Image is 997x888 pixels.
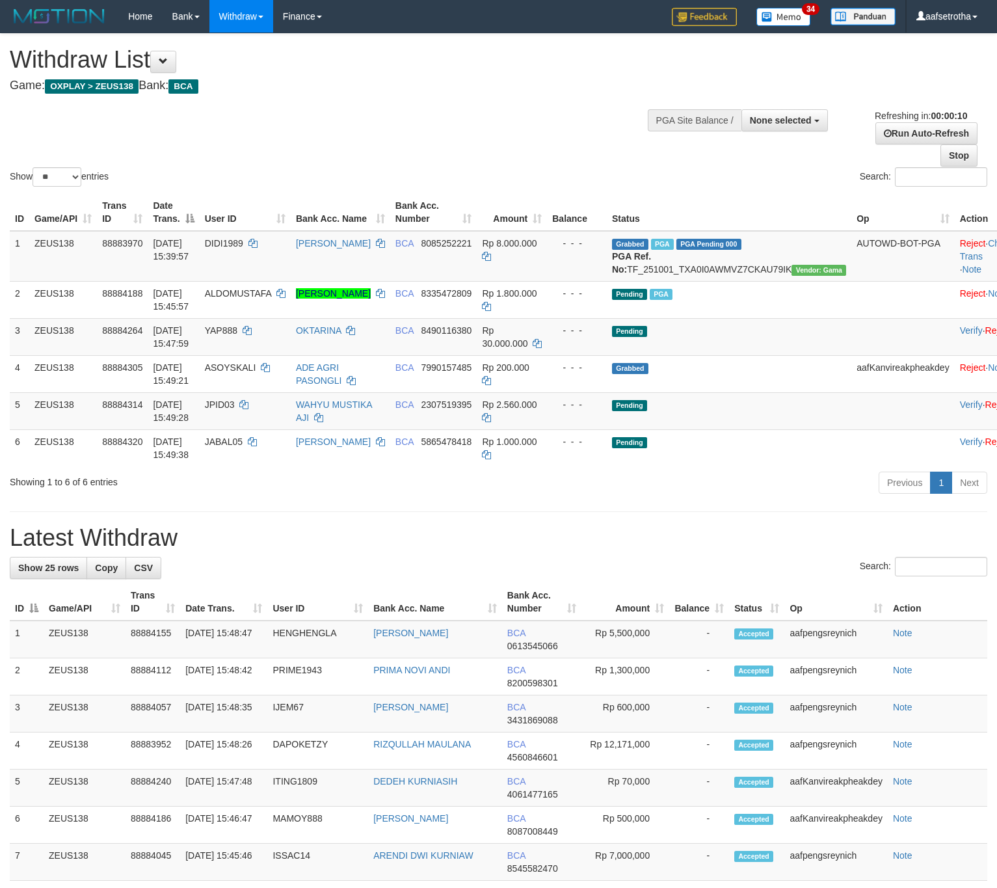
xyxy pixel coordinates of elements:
[29,194,97,231] th: Game/API: activate to sort column ascending
[507,752,558,762] span: Copy 4560846601 to clipboard
[951,472,987,494] a: Next
[507,715,558,725] span: Copy 3431869088 to clipboard
[10,525,987,551] h1: Latest Withdraw
[395,288,414,299] span: BCA
[29,318,97,355] td: ZEUS138
[29,392,97,429] td: ZEUS138
[10,429,29,466] td: 6
[669,621,729,658] td: -
[893,813,912,824] a: Note
[373,702,448,712] a: [PERSON_NAME]
[180,844,267,881] td: [DATE] 15:45:46
[373,813,448,824] a: [PERSON_NAME]
[507,665,525,675] span: BCA
[581,621,669,658] td: Rp 5,500,000
[784,621,887,658] td: aafpengsreynich
[180,807,267,844] td: [DATE] 15:46:47
[102,362,142,373] span: 88884305
[421,399,472,410] span: Copy 2307519395 to clipboard
[888,584,987,621] th: Action
[10,557,87,579] a: Show 25 rows
[669,844,729,881] td: -
[482,325,527,349] span: Rp 30.000.000
[29,231,97,282] td: ZEUS138
[784,807,887,844] td: aafKanvireakpheakdey
[669,807,729,844] td: -
[373,850,473,861] a: ARENDI DWI KURNIAW
[893,850,912,861] a: Note
[10,7,109,26] img: MOTION_logo.png
[126,695,180,733] td: 88884057
[960,238,986,249] a: Reject
[205,325,237,336] span: YAP888
[10,194,29,231] th: ID
[875,111,967,121] span: Refreshing in:
[373,739,471,749] a: RIZQULLAH MAULANA
[893,628,912,638] a: Note
[153,238,189,262] span: [DATE] 15:39:57
[669,770,729,807] td: -
[581,584,669,621] th: Amount: activate to sort column ascending
[791,265,846,276] span: Vendor URL: https://trx31.1velocity.biz
[581,695,669,733] td: Rp 600,000
[669,733,729,770] td: -
[734,666,773,677] span: Accepted
[44,844,126,881] td: ZEUS138
[893,702,912,712] a: Note
[784,658,887,695] td: aafpengsreynich
[10,392,29,429] td: 5
[267,621,368,658] td: HENGHENGLA
[296,437,371,447] a: [PERSON_NAME]
[33,167,81,187] select: Showentries
[963,264,982,275] a: Note
[831,8,896,25] img: panduan.png
[86,557,126,579] a: Copy
[10,733,44,770] td: 4
[741,109,828,131] button: None selected
[581,770,669,807] td: Rp 70,000
[296,399,372,423] a: WAHYU MUSTIKA AJI
[482,437,537,447] span: Rp 1.000.000
[102,399,142,410] span: 88884314
[507,628,525,638] span: BCA
[669,695,729,733] td: -
[507,641,558,651] span: Copy 0613545066 to clipboard
[10,355,29,392] td: 4
[148,194,199,231] th: Date Trans.: activate to sort column descending
[669,658,729,695] td: -
[200,194,291,231] th: User ID: activate to sort column ascending
[296,325,341,336] a: OKTARINA
[168,79,198,94] span: BCA
[507,863,558,874] span: Copy 8545582470 to clipboard
[756,8,811,26] img: Button%20Memo.svg
[612,437,647,448] span: Pending
[651,239,674,250] span: Marked by aafpengsreynich
[267,807,368,844] td: MAMOY888
[180,733,267,770] td: [DATE] 15:48:26
[395,437,414,447] span: BCA
[373,628,448,638] a: [PERSON_NAME]
[650,289,672,300] span: Marked by aafpengsreynich
[784,584,887,621] th: Op: activate to sort column ascending
[547,194,607,231] th: Balance
[669,584,729,621] th: Balance: activate to sort column ascending
[851,231,954,282] td: AUTOWD-BOT-PGA
[10,621,44,658] td: 1
[552,398,602,411] div: - - -
[395,325,414,336] span: BCA
[102,325,142,336] span: 88884264
[612,251,651,275] b: PGA Ref. No:
[44,621,126,658] td: ZEUS138
[875,122,977,144] a: Run Auto-Refresh
[507,776,525,787] span: BCA
[44,807,126,844] td: ZEUS138
[44,584,126,621] th: Game/API: activate to sort column ascending
[126,807,180,844] td: 88884186
[879,472,931,494] a: Previous
[893,739,912,749] a: Note
[10,584,44,621] th: ID: activate to sort column descending
[10,318,29,355] td: 3
[930,472,952,494] a: 1
[734,851,773,862] span: Accepted
[940,144,977,167] a: Stop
